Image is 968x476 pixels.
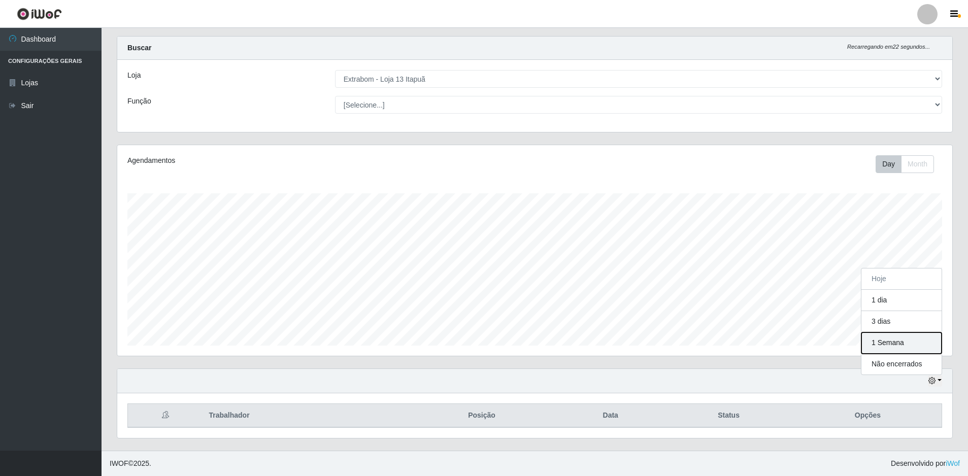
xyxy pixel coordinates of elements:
[17,8,62,20] img: CoreUI Logo
[203,404,406,428] th: Trabalhador
[663,404,794,428] th: Status
[946,459,960,467] a: iWof
[406,404,558,428] th: Posição
[861,290,942,311] button: 1 dia
[891,458,960,469] span: Desenvolvido por
[901,155,934,173] button: Month
[876,155,902,173] button: Day
[876,155,942,173] div: Toolbar with button groups
[110,458,151,469] span: © 2025 .
[127,70,141,81] label: Loja
[127,155,458,166] div: Agendamentos
[127,44,151,52] strong: Buscar
[110,459,128,467] span: IWOF
[876,155,934,173] div: First group
[557,404,663,428] th: Data
[861,268,942,290] button: Hoje
[861,332,942,354] button: 1 Semana
[847,44,930,50] i: Recarregando em 22 segundos...
[127,96,151,107] label: Função
[794,404,942,428] th: Opções
[861,311,942,332] button: 3 dias
[861,354,942,375] button: Não encerrados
